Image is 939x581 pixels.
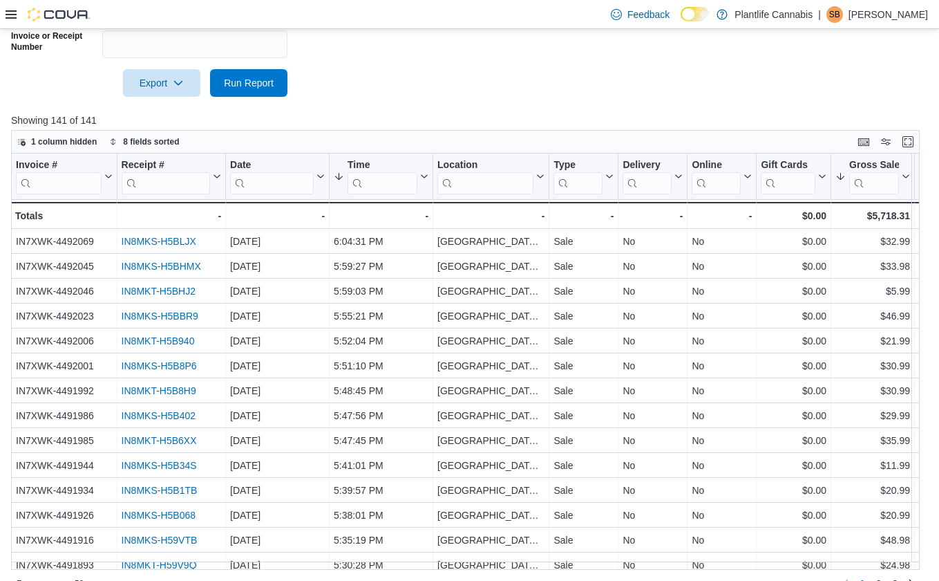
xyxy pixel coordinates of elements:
[761,333,826,349] div: $0.00
[761,283,826,299] div: $0.00
[16,308,113,324] div: IN7XWK-4492023
[835,333,910,349] div: $21.99
[16,482,113,499] div: IN7XWK-4491934
[761,432,826,449] div: $0.00
[835,382,910,399] div: $30.99
[826,6,843,23] div: Stephanie Brimner
[848,6,928,23] p: [PERSON_NAME]
[553,532,614,548] div: Sale
[761,358,826,374] div: $0.00
[334,358,428,374] div: 5:51:10 PM
[761,407,826,424] div: $0.00
[230,207,325,224] div: -
[835,432,910,449] div: $35.99
[761,532,826,548] div: $0.00
[553,407,614,424] div: Sale
[11,113,929,127] p: Showing 141 of 141
[835,358,910,374] div: $30.99
[761,233,826,250] div: $0.00
[437,482,544,499] div: [GEOGRAPHIC_DATA] - [GEOGRAPHIC_DATA]
[761,159,815,172] div: Gift Cards
[122,207,221,224] div: -
[692,457,752,474] div: No
[835,457,910,474] div: $11.99
[230,557,325,573] div: [DATE]
[122,335,195,347] a: IN8MKT-H5B940
[692,507,752,524] div: No
[692,207,752,224] div: -
[761,159,826,194] button: Gift Cards
[122,410,196,421] a: IN8MKS-H5B402
[761,159,815,194] div: Gift Card Sales
[334,159,428,194] button: Time
[553,207,614,224] div: -
[692,159,752,194] button: Online
[761,482,826,499] div: $0.00
[334,507,428,524] div: 5:38:01 PM
[437,507,544,524] div: [GEOGRAPHIC_DATA] - [GEOGRAPHIC_DATA]
[230,159,314,194] div: Date
[16,233,113,250] div: IN7XWK-4492069
[437,333,544,349] div: [GEOGRAPHIC_DATA] - [GEOGRAPHIC_DATA]
[692,358,752,374] div: No
[334,283,428,299] div: 5:59:03 PM
[437,159,533,194] div: Location
[334,557,428,573] div: 5:30:28 PM
[437,159,544,194] button: Location
[761,382,826,399] div: $0.00
[623,432,683,449] div: No
[761,457,826,474] div: $0.00
[122,311,198,322] a: IN8MKS-H5BBR9
[692,308,752,324] div: No
[16,382,113,399] div: IN7XWK-4491992
[553,457,614,474] div: Sale
[230,159,314,172] div: Date
[437,407,544,424] div: [GEOGRAPHIC_DATA] - [GEOGRAPHIC_DATA]
[224,76,274,90] span: Run Report
[692,557,752,573] div: No
[16,432,113,449] div: IN7XWK-4491985
[835,207,910,224] div: $5,718.31
[334,532,428,548] div: 5:35:19 PM
[835,233,910,250] div: $32.99
[553,382,614,399] div: Sale
[437,233,544,250] div: [GEOGRAPHIC_DATA] - [GEOGRAPHIC_DATA]
[553,159,603,194] div: Type
[16,358,113,374] div: IN7XWK-4492001
[734,6,813,23] p: Plantlife Cannabis
[835,532,910,548] div: $48.98
[761,308,826,324] div: $0.00
[553,333,614,349] div: Sale
[16,407,113,424] div: IN7XWK-4491986
[16,532,113,548] div: IN7XWK-4491916
[623,159,672,172] div: Delivery
[334,382,428,399] div: 5:48:45 PM
[437,207,544,224] div: -
[623,207,683,224] div: -
[16,159,113,194] button: Invoice #
[210,69,287,97] button: Run Report
[131,69,192,97] span: Export
[849,159,899,194] div: Gross Sales
[437,432,544,449] div: [GEOGRAPHIC_DATA] - [GEOGRAPHIC_DATA]
[334,308,428,324] div: 5:55:21 PM
[849,159,899,172] div: Gross Sales
[334,233,428,250] div: 6:04:31 PM
[692,258,752,275] div: No
[623,507,683,524] div: No
[692,233,752,250] div: No
[123,69,200,97] button: Export
[104,133,184,150] button: 8 fields sorted
[835,557,910,573] div: $24.98
[623,382,683,399] div: No
[437,283,544,299] div: [GEOGRAPHIC_DATA] - [GEOGRAPHIC_DATA]
[334,407,428,424] div: 5:47:56 PM
[16,507,113,524] div: IN7XWK-4491926
[835,482,910,499] div: $20.99
[623,532,683,548] div: No
[11,30,97,53] label: Invoice or Receipt Number
[437,159,533,172] div: Location
[122,510,196,521] a: IN8MKS-H5B068
[230,233,325,250] div: [DATE]
[835,507,910,524] div: $20.99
